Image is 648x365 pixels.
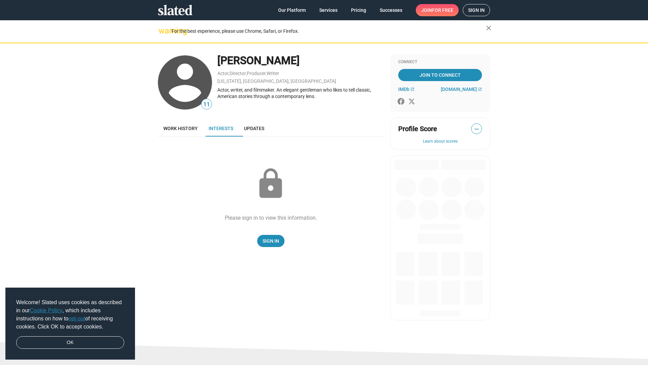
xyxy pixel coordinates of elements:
[229,72,230,76] span: ,
[158,120,203,137] a: Work history
[267,71,279,76] a: Writer
[421,4,453,16] span: Join
[246,72,247,76] span: ,
[247,71,266,76] a: Producer
[159,27,167,35] mat-icon: warning
[254,167,288,201] mat-icon: lock
[398,124,437,133] span: Profile Score
[314,4,343,16] a: Services
[468,4,485,16] span: Sign in
[239,120,270,137] a: Updates
[398,87,409,92] span: IMDb
[432,4,453,16] span: for free
[410,87,414,91] mat-icon: open_in_new
[263,235,279,247] span: Sign In
[163,126,198,131] span: Work history
[5,288,135,360] div: cookieconsent
[230,71,246,76] a: Director
[16,336,124,349] a: dismiss cookie message
[217,53,383,68] div: [PERSON_NAME]
[266,72,267,76] span: ,
[209,126,233,131] span: Interests
[203,120,239,137] a: Interests
[471,125,482,133] span: —
[398,87,414,92] a: IMDb
[416,4,459,16] a: Joinfor free
[351,4,366,16] span: Pricing
[478,87,482,91] mat-icon: open_in_new
[30,308,62,313] a: Cookie Policy
[217,71,229,76] a: Actor
[278,4,306,16] span: Our Platform
[257,235,285,247] a: Sign In
[319,4,337,16] span: Services
[16,298,124,331] span: Welcome! Slated uses cookies as described in our , which includes instructions on how to of recei...
[463,4,490,16] a: Sign in
[217,78,336,84] a: [US_STATE], [GEOGRAPHIC_DATA], [GEOGRAPHIC_DATA]
[398,69,482,81] a: Join To Connect
[485,24,493,32] mat-icon: close
[171,27,486,36] div: For the best experience, please use Chrome, Safari, or Firefox.
[273,4,311,16] a: Our Platform
[441,87,482,92] a: [DOMAIN_NAME]
[380,4,402,16] span: Successes
[225,214,317,221] div: Please sign in to view this information.
[217,87,383,99] div: Actor, writer, and filmmaker. An elegant gentleman who likes to tell classic, American stories th...
[400,69,481,81] span: Join To Connect
[201,100,212,109] span: 11
[398,59,482,65] div: Connect
[346,4,372,16] a: Pricing
[398,139,482,144] button: Learn about scores
[441,87,477,92] span: [DOMAIN_NAME]
[244,126,264,131] span: Updates
[374,4,408,16] a: Successes
[69,316,85,321] a: opt-out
